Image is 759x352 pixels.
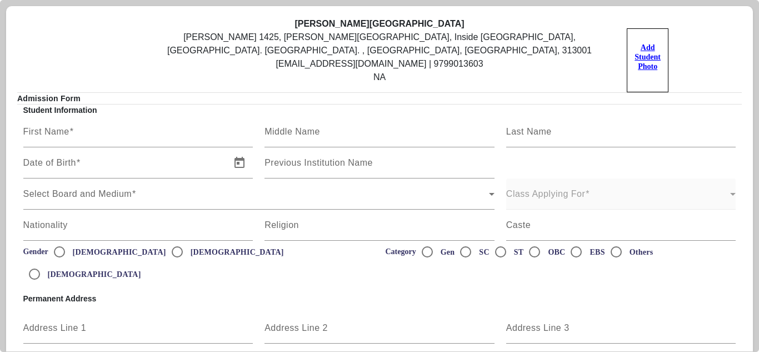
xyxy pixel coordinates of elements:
mat-label: Date of Birth [23,158,76,167]
input: First Name* [23,130,253,143]
label: Category [386,247,416,256]
label: [DEMOGRAPHIC_DATA] [71,247,166,257]
input: Nationality [23,223,253,236]
div: [PERSON_NAME] 1425, [PERSON_NAME][GEOGRAPHIC_DATA], Inside [GEOGRAPHIC_DATA], [GEOGRAPHIC_DATA]. ... [144,31,615,57]
label: EBS [587,247,605,257]
div: NA [144,71,615,84]
b: Admission Form [17,94,81,103]
mat-label: Previous Institution Name [264,158,373,167]
mat-label: First Name [23,127,69,136]
input: Address Line 1 [23,326,253,339]
label: Others [627,247,653,257]
label: ST [512,247,524,257]
input: Caste [506,223,736,236]
input: Religion [264,223,495,236]
button: Open calendar [226,150,253,176]
label: SC [477,247,489,257]
b: Student Information [23,106,97,115]
div: [EMAIL_ADDRESS][DOMAIN_NAME] | 9799013603 [144,57,615,71]
label: [DEMOGRAPHIC_DATA] [46,270,141,279]
input: Date of Birth [23,161,224,174]
span: Select Board and Medium [23,192,489,205]
mat-label: Address Line 3 [506,323,570,333]
label: OBC [546,247,565,257]
input: Previous Institution Name [264,161,495,174]
mat-label: Address Line 2 [264,323,328,333]
mat-label: Select Board and Medium [23,189,132,199]
input: Address Line 3 [506,326,736,339]
b: [PERSON_NAME][GEOGRAPHIC_DATA] [294,19,464,28]
label: Gen [438,247,455,257]
label: Gender [23,247,48,256]
input: Middle Name [264,130,495,143]
input: Last Name [506,130,736,143]
mat-label: Nationality [23,220,68,230]
mat-label: Religion [264,220,299,230]
b: Permanent Address [23,294,97,303]
mat-label: Middle Name [264,127,320,136]
mat-label: Class Applying For [506,189,585,199]
u: Add Student Photo [635,43,661,71]
mat-label: Last Name [506,127,552,136]
input: Address Line 2 [264,326,495,339]
label: [DEMOGRAPHIC_DATA] [188,247,284,257]
mat-label: Caste [506,220,531,230]
mat-label: Address Line 1 [23,323,87,333]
